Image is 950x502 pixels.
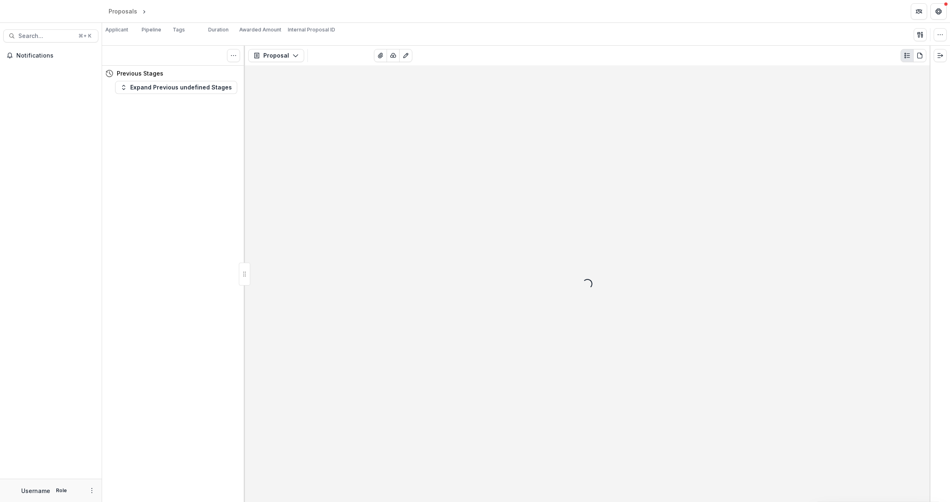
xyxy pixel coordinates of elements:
button: Plaintext view [901,49,914,62]
span: Search... [18,33,73,40]
button: Toggle View Cancelled Tasks [227,49,240,62]
button: View Attached Files [374,49,387,62]
button: Search... [3,29,98,42]
p: Internal Proposal ID [288,26,335,33]
button: Partners [911,3,927,20]
p: Awarded Amount [239,26,281,33]
button: Notifications [3,49,98,62]
button: More [87,486,97,495]
p: Username [21,486,50,495]
button: Proposal [248,49,304,62]
p: Pipeline [142,26,161,33]
div: Proposals [109,7,137,16]
button: Get Help [930,3,947,20]
button: Expand Previous undefined Stages [115,81,237,94]
h4: Previous Stages [117,69,163,78]
a: Proposals [105,5,140,17]
p: Tags [173,26,185,33]
button: Expand right [934,49,947,62]
span: Notifications [16,52,95,59]
button: PDF view [913,49,926,62]
nav: breadcrumb [105,5,182,17]
p: Applicant [105,26,128,33]
p: Role [53,487,69,494]
p: Duration [208,26,229,33]
button: Edit as form [399,49,412,62]
div: ⌘ + K [77,31,93,40]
